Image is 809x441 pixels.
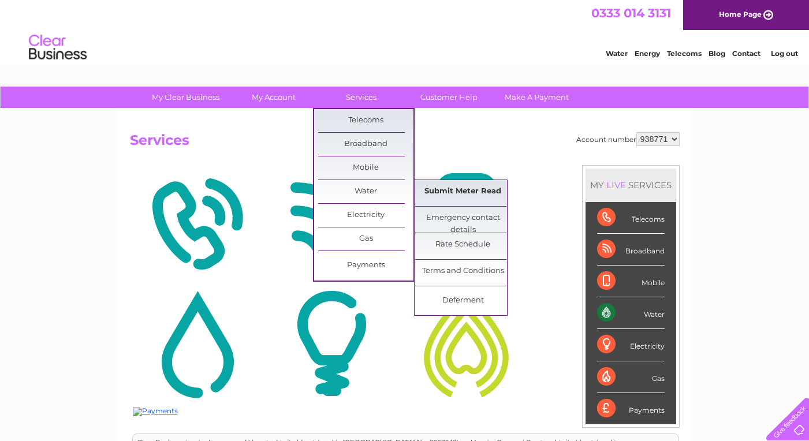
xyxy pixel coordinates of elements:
h2: Services [130,132,680,154]
a: My Clear Business [138,87,233,108]
a: Blog [709,49,725,58]
img: Electricity [267,287,396,399]
img: Payments [133,407,178,416]
a: Make A Payment [489,87,584,108]
div: Mobile [597,266,665,297]
a: Water [606,49,628,58]
a: Energy [635,49,660,58]
a: Terms and Conditions [415,260,510,283]
a: Services [314,87,409,108]
img: Water [133,287,262,399]
a: Telecoms [667,49,702,58]
div: Gas [597,361,665,393]
a: Payments [318,254,413,277]
img: Gas [402,287,531,399]
img: Broadband [267,168,396,280]
a: Water [318,180,413,203]
a: Gas [318,227,413,251]
a: Rate Schedule [415,233,510,256]
a: Submit Meter Read [415,180,510,203]
img: Mobile [402,168,531,280]
img: logo.png [28,30,87,65]
a: Contact [732,49,760,58]
div: Clear Business is a trading name of Verastar Limited (registered in [GEOGRAPHIC_DATA] No. 3667643... [3,6,549,56]
div: LIVE [604,180,628,190]
a: Mobile [318,156,413,180]
div: Water [597,297,665,329]
a: Log out [771,49,798,58]
a: 0333 014 3131 [591,6,671,20]
div: Payments [597,393,665,424]
a: Telecoms [318,109,413,132]
a: Broadband [318,133,413,156]
div: MY SERVICES [586,169,676,201]
a: Deferment [415,289,510,312]
div: Broadband [597,234,665,266]
div: Electricity [597,329,665,361]
div: Telecoms [597,202,665,234]
img: Telecoms [133,168,262,280]
div: Account number [576,132,680,146]
a: My Account [226,87,321,108]
a: Emergency contact details [415,207,510,230]
a: Customer Help [401,87,497,108]
a: Electricity [318,204,413,227]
